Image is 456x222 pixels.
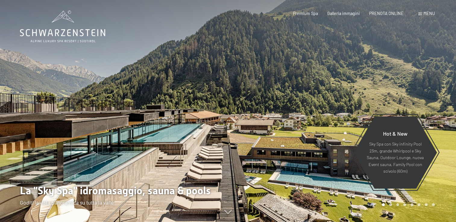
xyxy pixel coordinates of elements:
a: PRENOTA ONLINE [369,11,404,16]
div: Carousel Page 7 [425,203,428,206]
div: Carousel Page 6 [418,203,421,206]
div: Carousel Page 2 [389,203,392,206]
div: Carousel Page 8 [432,203,435,206]
div: Carousel Page 4 [403,203,406,206]
span: Menu [423,11,435,16]
div: Carousel Pagination [380,203,435,206]
p: Sky Spa con Sky infinity Pool 23m, grande Whirlpool e Sky Sauna, Outdoor Lounge, nuova Event saun... [366,141,424,175]
div: Carousel Page 3 [396,203,399,206]
a: Hot & New Sky Spa con Sky infinity Pool 23m, grande Whirlpool e Sky Sauna, Outdoor Lounge, nuova ... [353,116,437,189]
div: Carousel Page 5 [410,203,414,206]
a: Premium Spa [293,11,318,16]
div: Carousel Page 1 (Current Slide) [382,203,385,206]
a: Galleria immagini [327,11,360,16]
span: Hot & New [383,130,407,137]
